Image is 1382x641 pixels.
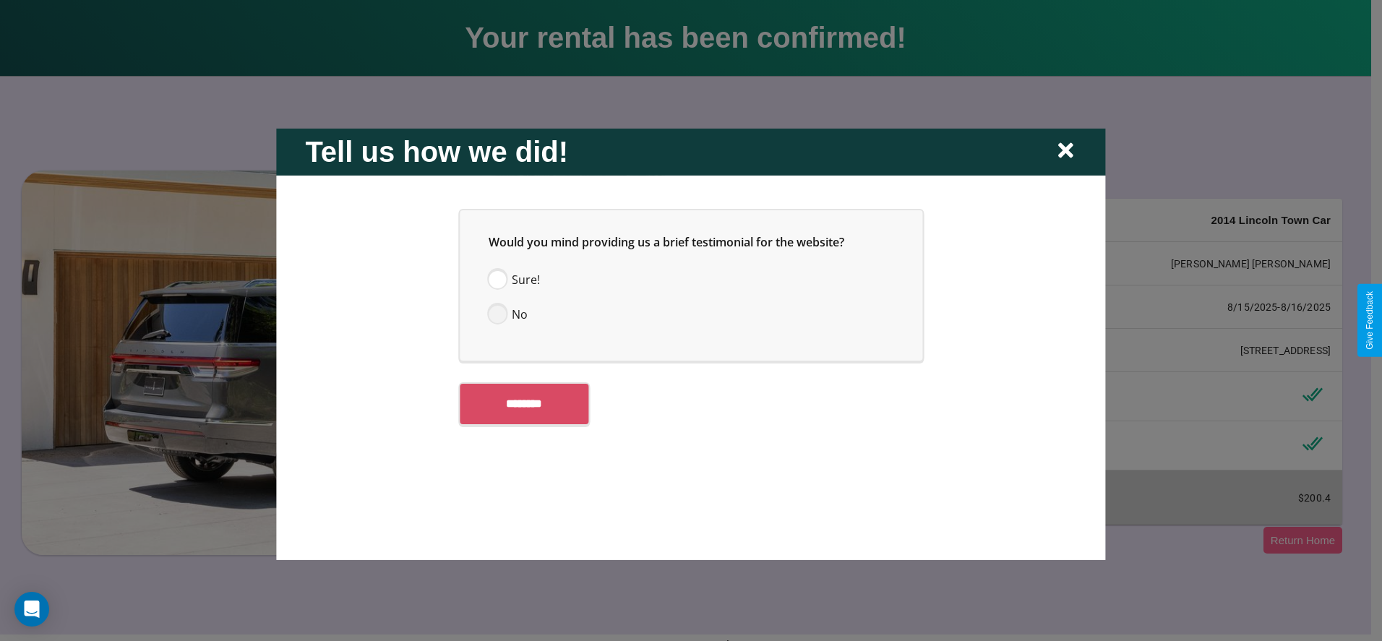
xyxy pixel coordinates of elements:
[512,270,540,288] span: Sure!
[489,233,844,249] span: Would you mind providing us a brief testimonial for the website?
[1365,291,1375,350] div: Give Feedback
[512,305,528,322] span: No
[305,135,568,168] h2: Tell us how we did!
[14,592,49,627] div: Open Intercom Messenger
